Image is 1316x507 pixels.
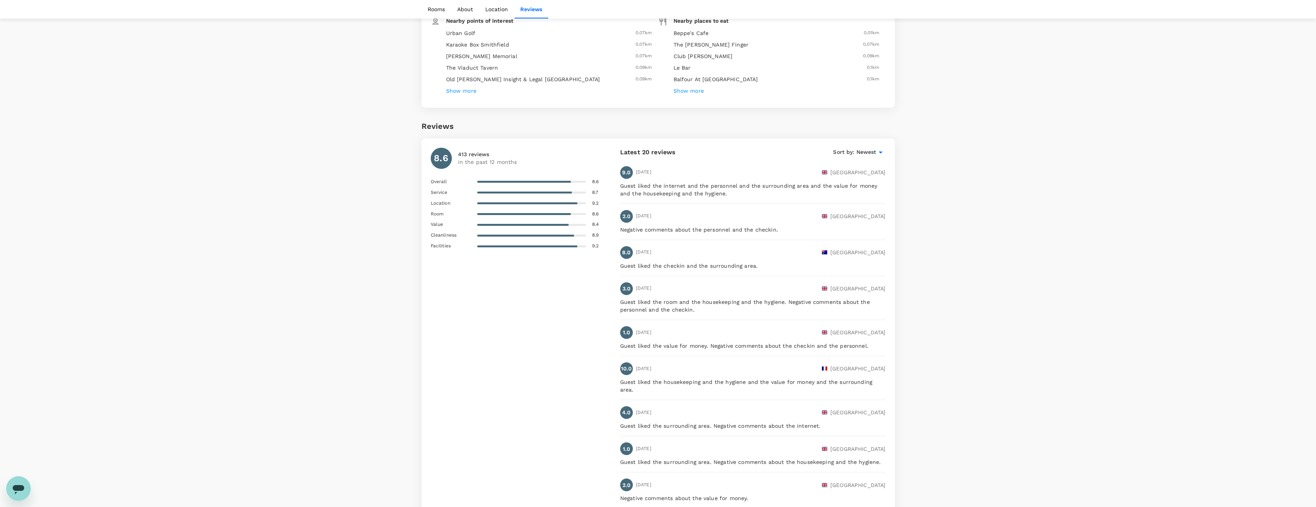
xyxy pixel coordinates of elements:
iframe: Button to launch messaging window [6,476,31,501]
span: Location [431,200,477,207]
span: 0.1 km [867,64,880,72]
span: 9.2 [586,200,614,207]
p: 9.0 [622,168,631,176]
span: [DATE] [636,365,651,373]
p: 4.0 [622,409,631,416]
h6: Urban Golf [446,29,601,38]
p: 2.0 [622,212,631,220]
span: Value [431,221,477,228]
h6: Nearby places to eat [674,17,729,26]
p: [GEOGRAPHIC_DATA] [830,481,886,489]
span: 0.09 km [601,75,652,84]
p: Reviews [520,5,542,13]
span: Room [431,210,477,218]
h6: Beppe's Cafe [674,29,709,38]
span: [DATE] [636,248,651,256]
p: Guest liked the surrounding area. Negative comments about the internet. [620,422,886,430]
p: Location [485,5,508,13]
h6: Old [PERSON_NAME] Insight & Legal [GEOGRAPHIC_DATA] [446,75,601,84]
span: [DATE] [636,481,651,489]
p: Negative comments about the personnel and the checkin. [620,226,886,233]
span: 8.9 [586,232,614,239]
p: 413 reviews [458,150,517,158]
p: [GEOGRAPHIC_DATA] [830,329,886,336]
span: 8.4 [586,221,614,228]
span: Overall [431,178,477,186]
span: 0.09 km [601,64,652,72]
img: gb.svg [822,410,827,415]
p: 1.0 [623,445,630,453]
p: [GEOGRAPHIC_DATA] [830,212,886,220]
span: Facilities [431,242,477,250]
h6: Nearby points of interest [446,17,514,26]
img: gb.svg [822,482,827,488]
img: gb.svg [822,213,827,219]
p: Guest liked the room and the housekeeping and the hygiene. Negative comments about the personnel ... [620,298,886,314]
p: About [457,5,473,13]
span: Newest [856,148,876,157]
h6: Reviews [422,120,454,132]
p: Guest liked the surrounding area. Negative comments about the housekeeping and the hygiene. [620,458,886,466]
span: 0.1 km [867,75,880,84]
h6: Balfour At [GEOGRAPHIC_DATA] [674,75,758,84]
img: gb.svg [822,286,827,291]
p: Guest liked the internet and the personnel and the surrounding area and the value for money and t... [620,182,886,197]
p: 3.0 [622,285,631,292]
p: [GEOGRAPHIC_DATA] [830,285,886,292]
img: gb.svg [822,170,827,175]
h6: Club [PERSON_NAME] [674,52,733,61]
span: [DATE] [636,445,651,453]
p: 10.0 [621,365,632,372]
span: [DATE] [636,409,651,417]
p: [GEOGRAPHIC_DATA] [830,168,886,176]
p: Negative comments about the value for money. [620,494,886,502]
p: [GEOGRAPHIC_DATA] [830,409,886,416]
p: in the past 12 months [458,158,517,166]
p: 2.0 [622,481,631,489]
img: fr.svg [822,366,827,371]
h6: Show more [674,87,704,95]
p: [GEOGRAPHIC_DATA] [830,248,886,256]
span: 0.01 km [864,29,880,38]
span: 0.07 km [863,41,880,49]
p: Guest liked the housekeeping and the hygiene and the value for money and the surrounding area. [620,378,886,394]
img: gb.svg [822,330,827,335]
span: [DATE] [636,285,651,292]
h5: 8.6 [434,152,448,164]
p: Guest liked the checkin and the surrounding area. [620,262,886,270]
p: 8.0 [622,248,631,256]
span: Sort by : [833,148,854,157]
p: Rooms [428,5,445,13]
span: 9.2 [586,242,614,250]
span: 8.6 [586,210,614,218]
img: au.svg [822,250,827,255]
p: Latest 20 reviews [620,148,753,157]
p: [GEOGRAPHIC_DATA] [830,445,886,453]
span: Service [431,189,477,197]
h6: Show more [446,87,476,95]
h6: [PERSON_NAME] Memorial [446,52,601,61]
span: 8.7 [586,189,614,197]
h6: The Viaduct Tavern [446,64,601,72]
span: 0.09 km [863,52,880,61]
span: [DATE] [636,329,651,337]
span: 0.07 km [601,41,652,49]
h6: The [PERSON_NAME] Finger [674,41,749,49]
p: Guest liked the value for money. Negative comments about the checkin and the personnel. [620,342,886,350]
img: gb.svg [822,446,827,452]
h6: Le Bar [674,64,691,72]
span: 8.6 [586,178,614,186]
span: [DATE] [636,212,651,220]
span: 0.07 km [601,52,652,61]
h6: Karaoke Box Smithfield [446,41,601,49]
p: 1.0 [623,329,630,336]
p: [GEOGRAPHIC_DATA] [830,365,886,372]
span: 0.07 km [601,29,652,38]
span: Cleanliness [431,232,477,239]
span: [DATE] [636,168,651,176]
